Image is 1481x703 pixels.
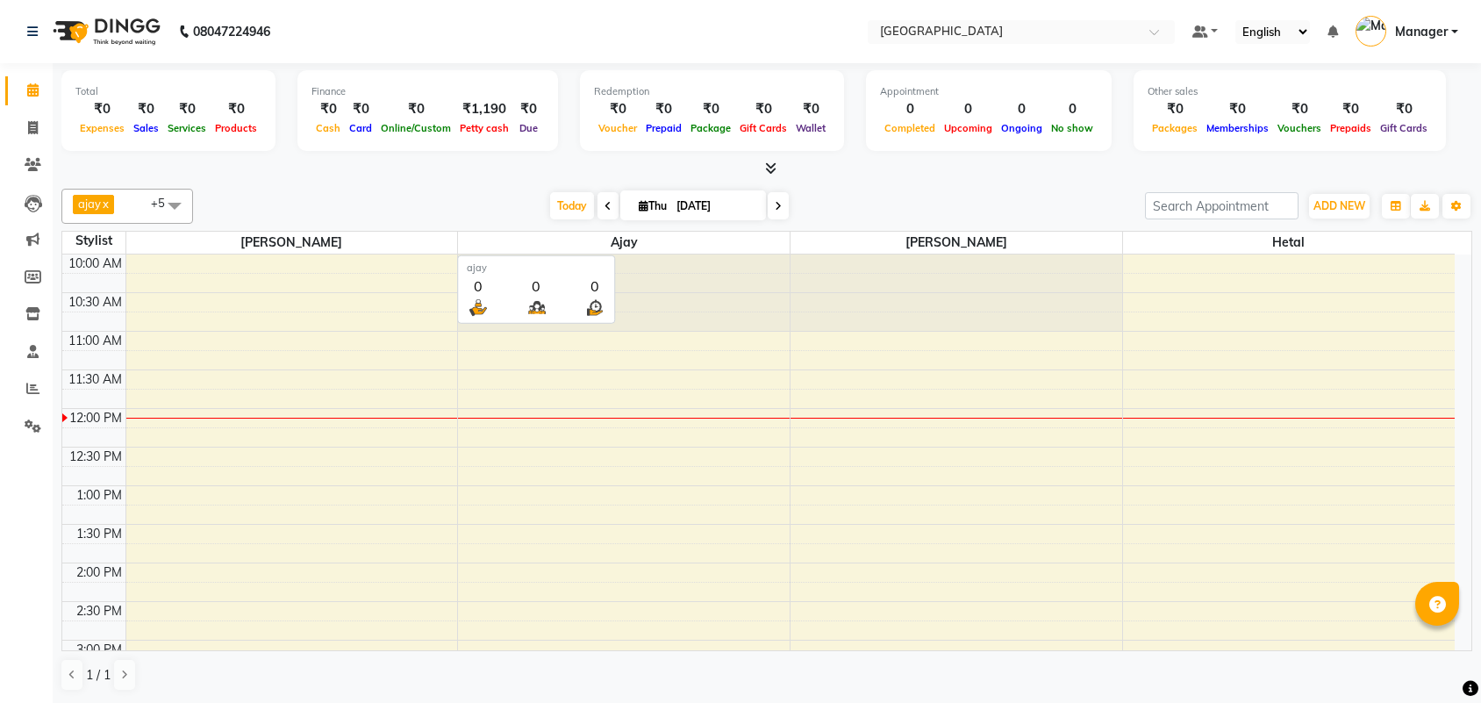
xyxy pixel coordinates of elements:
[940,122,997,134] span: Upcoming
[594,84,830,99] div: Redemption
[513,99,544,119] div: ₹0
[671,193,759,219] input: 2025-09-04
[583,296,605,318] img: wait_time.png
[455,99,513,119] div: ₹1,190
[1047,122,1098,134] span: No show
[1202,99,1273,119] div: ₹0
[73,563,125,582] div: 2:00 PM
[1407,633,1463,685] iframe: chat widget
[129,99,163,119] div: ₹0
[1123,232,1455,254] span: Hetal
[583,275,605,296] div: 0
[940,99,997,119] div: 0
[345,99,376,119] div: ₹0
[1376,122,1432,134] span: Gift Cards
[455,122,513,134] span: Petty cash
[1273,122,1326,134] span: Vouchers
[66,448,125,466] div: 12:30 PM
[78,197,101,211] span: ajay
[1326,99,1376,119] div: ₹0
[1148,84,1432,99] div: Other sales
[75,84,261,99] div: Total
[73,602,125,621] div: 2:30 PM
[1148,122,1202,134] span: Packages
[1047,99,1098,119] div: 0
[376,122,455,134] span: Online/Custom
[1148,99,1202,119] div: ₹0
[211,99,261,119] div: ₹0
[126,232,458,254] span: [PERSON_NAME]
[1273,99,1326,119] div: ₹0
[594,99,641,119] div: ₹0
[467,261,605,276] div: ajay
[1376,99,1432,119] div: ₹0
[311,84,544,99] div: Finance
[345,122,376,134] span: Card
[641,122,686,134] span: Prepaid
[634,199,671,212] span: Thu
[163,122,211,134] span: Services
[73,641,125,659] div: 3:00 PM
[526,275,547,296] div: 0
[66,409,125,427] div: 12:00 PM
[458,232,790,254] span: ajay
[1326,122,1376,134] span: Prepaids
[75,122,129,134] span: Expenses
[129,122,163,134] span: Sales
[193,7,270,56] b: 08047224946
[211,122,261,134] span: Products
[65,332,125,350] div: 11:00 AM
[151,196,178,210] span: +5
[791,232,1122,254] span: [PERSON_NAME]
[75,99,129,119] div: ₹0
[1395,23,1448,41] span: Manager
[1309,194,1370,219] button: ADD NEW
[880,122,940,134] span: Completed
[86,666,111,685] span: 1 / 1
[791,99,830,119] div: ₹0
[641,99,686,119] div: ₹0
[45,7,165,56] img: logo
[467,275,489,296] div: 0
[1145,192,1299,219] input: Search Appointment
[1356,16,1386,47] img: Manager
[997,122,1047,134] span: Ongoing
[526,296,547,318] img: queue.png
[997,99,1047,119] div: 0
[376,99,455,119] div: ₹0
[65,293,125,312] div: 10:30 AM
[311,122,345,134] span: Cash
[735,122,791,134] span: Gift Cards
[101,197,109,211] a: x
[62,232,125,250] div: Stylist
[880,84,1098,99] div: Appointment
[880,99,940,119] div: 0
[1202,122,1273,134] span: Memberships
[515,122,542,134] span: Due
[311,99,345,119] div: ₹0
[735,99,791,119] div: ₹0
[550,192,594,219] span: Today
[791,122,830,134] span: Wallet
[163,99,211,119] div: ₹0
[73,525,125,543] div: 1:30 PM
[594,122,641,134] span: Voucher
[73,486,125,505] div: 1:00 PM
[686,99,735,119] div: ₹0
[686,122,735,134] span: Package
[65,255,125,273] div: 10:00 AM
[467,296,489,318] img: serve.png
[65,370,125,389] div: 11:30 AM
[1313,199,1365,212] span: ADD NEW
